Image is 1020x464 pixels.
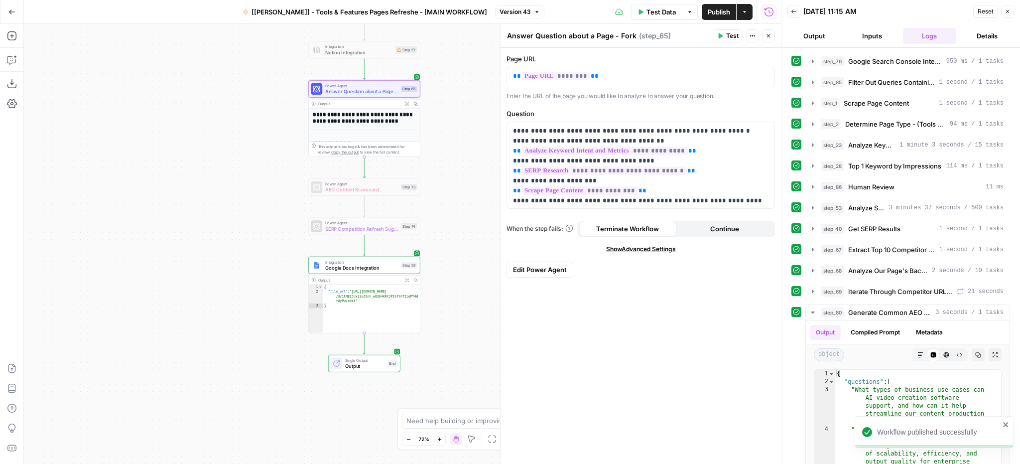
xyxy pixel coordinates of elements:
[806,116,1010,132] button: 94 ms / 1 tasks
[939,99,1004,108] span: 1 second / 1 tasks
[848,77,935,87] span: Filter Out Queries Containing 'sia'
[814,370,835,378] div: 1
[401,184,417,190] div: Step 73
[710,224,739,234] span: Continue
[507,224,573,233] a: When the step fails:
[639,31,671,41] span: ( step_65 )
[844,98,909,108] span: Scrape Page Content
[631,4,682,20] button: Test Data
[960,28,1014,44] button: Details
[387,360,397,367] div: End
[806,200,1010,216] button: 3 minutes 37 seconds / 500 tasks
[968,287,1004,296] span: 21 seconds
[848,245,935,255] span: Extract Top 10 Competitor URLs from SERP
[848,287,953,297] span: Iterate Through Competitor URLs for Backlink Analysis
[363,19,365,40] g: Edge from step_60 to step_57
[308,217,420,235] div: Power AgentSERP Competition Refresh Suggestions - ForkStep 74
[495,5,544,18] button: Version 43
[946,57,1004,66] span: 950 ms / 1 tasks
[806,53,1010,69] button: 950 ms / 1 tasks
[318,144,417,155] div: This output is too large & has been abbreviated for review. to view the full content.
[806,137,1010,153] button: 1 minute 3 seconds / 15 tasks
[708,7,730,17] span: Publish
[308,257,420,333] div: IntegrationGoogle Docs IntegrationStep 59Output{ "file_url":"[URL][DOMAIN_NAME] /d/1tM82JUxi3vO3n...
[806,305,1010,320] button: 3 seconds / 1 tasks
[848,140,895,150] span: Analyze Keyword Intent and Metrics
[935,308,1004,317] span: 3 seconds / 1 tasks
[401,86,417,92] div: Step 65
[787,28,841,44] button: Output
[821,245,844,255] span: step_67
[806,158,1010,174] button: 114 ms / 1 tasks
[646,7,676,17] span: Test Data
[946,161,1004,170] span: 114 ms / 1 tasks
[889,203,1004,212] span: 3 minutes 37 seconds / 500 tasks
[363,58,365,79] g: Edge from step_57 to step_65
[806,284,1010,300] button: 21 seconds
[848,56,942,66] span: Google Search Console Integration
[845,119,946,129] span: Determine Page Type - (Tools / Features)
[821,140,844,150] span: step_23
[973,5,998,18] button: Reset
[507,91,775,101] p: Enter the URL of the page you would like to analyze to answer your question.
[806,263,1010,279] button: 2 seconds / 10 tasks
[829,370,834,378] span: Toggle code folding, rows 1 through 9
[308,41,420,59] div: IntegrationNotion IntegrationStep 57
[1003,421,1010,429] button: close
[932,266,1004,275] span: 2 seconds / 10 tasks
[401,262,417,269] div: Step 59
[318,277,400,283] div: Output
[806,95,1010,111] button: 1 second / 1 tasks
[331,150,359,155] span: Copy the output
[848,224,900,234] span: Get SERP Results
[848,266,928,276] span: Analyze Our Page's Backlinks Profile
[325,181,398,187] span: Power Agent
[363,235,365,256] g: Edge from step_74 to step_59
[500,7,531,16] span: Version 43
[507,31,637,41] textarea: Answer Question about a Page - Fork
[507,54,775,64] label: Page URL
[325,259,398,265] span: Integration
[418,435,429,443] span: 72%
[325,88,398,95] span: Answer Question about a Page - Fork
[363,196,365,217] g: Edge from step_73 to step_74
[676,221,773,237] button: Continue
[821,161,844,171] span: step_28
[939,78,1004,87] span: 1 second / 1 tasks
[903,28,957,44] button: Logs
[513,265,567,275] span: Edit Power Agent
[829,378,834,386] span: Toggle code folding, rows 2 through 8
[308,178,420,196] div: Power AgentAEO Content ScorecardStep 73
[325,44,392,50] span: Integration
[309,290,323,304] div: 2
[325,220,398,226] span: Power Agent
[821,266,844,276] span: step_68
[821,56,844,66] span: step_76
[702,4,736,20] button: Publish
[806,179,1010,195] button: 11 ms
[939,224,1004,233] span: 1 second / 1 tasks
[237,4,493,20] button: [[PERSON_NAME]] - Tools & Features Pages Refreshe - [MAIN WORKFLOW]
[325,186,398,193] span: AEO Content Scorecard
[848,182,894,192] span: Human Review
[848,161,941,171] span: Top 1 Keyword by Impressions
[309,304,323,308] div: 3
[726,31,739,40] span: Test
[821,98,840,108] span: step_1
[978,7,994,16] span: Reset
[821,203,844,213] span: step_53
[814,386,835,426] div: 3
[806,242,1010,258] button: 1 second / 1 tasks
[252,7,487,17] span: [[PERSON_NAME]] - Tools & Features Pages Refreshe - [MAIN WORKFLOW]
[596,224,659,234] span: Terminate Workflow
[309,285,323,289] div: 1
[325,264,398,271] span: Google Docs Integration
[806,74,1010,90] button: 1 second / 1 tasks
[821,224,844,234] span: step_40
[845,28,899,44] button: Inputs
[821,119,841,129] span: step_2
[713,29,743,42] button: Test
[318,285,322,289] span: Toggle code folding, rows 1 through 3
[845,325,906,340] button: Compiled Prompt
[939,245,1004,254] span: 1 second / 1 tasks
